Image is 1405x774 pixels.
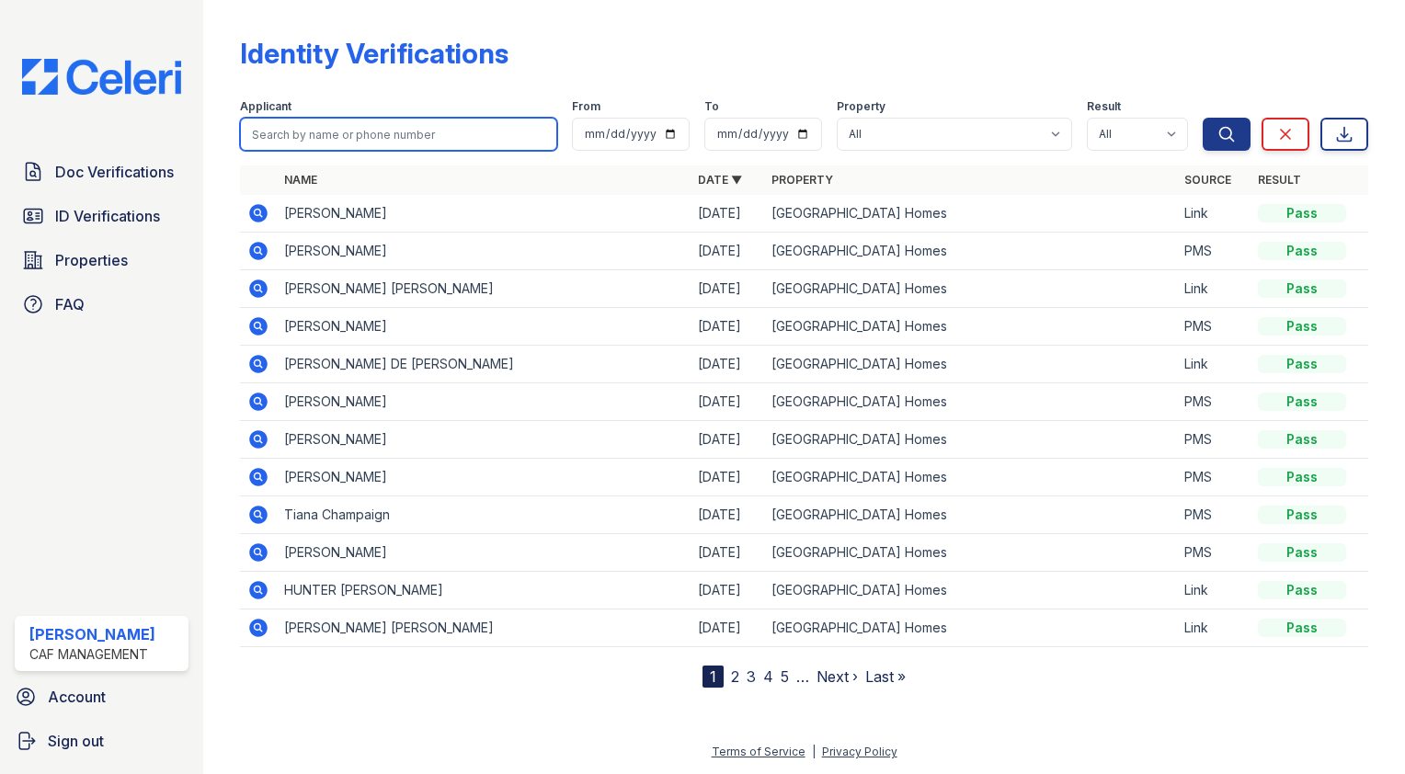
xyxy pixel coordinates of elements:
[7,678,196,715] a: Account
[1177,308,1251,346] td: PMS
[1177,534,1251,572] td: PMS
[691,572,764,609] td: [DATE]
[277,195,690,233] td: [PERSON_NAME]
[277,233,690,270] td: [PERSON_NAME]
[15,242,188,279] a: Properties
[691,459,764,496] td: [DATE]
[277,346,690,383] td: [PERSON_NAME] DE [PERSON_NAME]
[731,667,739,686] a: 2
[55,205,160,227] span: ID Verifications
[277,383,690,421] td: [PERSON_NAME]
[691,609,764,647] td: [DATE]
[1258,204,1346,222] div: Pass
[691,496,764,534] td: [DATE]
[1177,270,1251,308] td: Link
[817,667,858,686] a: Next ›
[29,623,155,645] div: [PERSON_NAME]
[764,308,1177,346] td: [GEOGRAPHIC_DATA] Homes
[55,293,85,315] span: FAQ
[812,745,816,758] div: |
[704,99,719,114] label: To
[764,609,1177,647] td: [GEOGRAPHIC_DATA] Homes
[277,421,690,459] td: [PERSON_NAME]
[781,667,789,686] a: 5
[277,572,690,609] td: HUNTER [PERSON_NAME]
[837,99,885,114] label: Property
[29,645,155,664] div: CAF Management
[240,99,291,114] label: Applicant
[1087,99,1121,114] label: Result
[764,459,1177,496] td: [GEOGRAPHIC_DATA] Homes
[277,459,690,496] td: [PERSON_NAME]
[764,383,1177,421] td: [GEOGRAPHIC_DATA] Homes
[277,308,690,346] td: [PERSON_NAME]
[747,667,756,686] a: 3
[691,421,764,459] td: [DATE]
[1258,355,1346,373] div: Pass
[691,346,764,383] td: [DATE]
[1177,421,1251,459] td: PMS
[691,195,764,233] td: [DATE]
[1258,242,1346,260] div: Pass
[1258,393,1346,411] div: Pass
[15,198,188,234] a: ID Verifications
[1177,346,1251,383] td: Link
[277,270,690,308] td: [PERSON_NAME] [PERSON_NAME]
[691,534,764,572] td: [DATE]
[1177,233,1251,270] td: PMS
[15,286,188,323] a: FAQ
[865,667,906,686] a: Last »
[771,173,833,187] a: Property
[1258,317,1346,336] div: Pass
[1177,496,1251,534] td: PMS
[1258,173,1301,187] a: Result
[572,99,600,114] label: From
[691,383,764,421] td: [DATE]
[1177,195,1251,233] td: Link
[712,745,805,758] a: Terms of Service
[1177,383,1251,421] td: PMS
[1184,173,1231,187] a: Source
[284,173,317,187] a: Name
[7,59,196,95] img: CE_Logo_Blue-a8612792a0a2168367f1c8372b55b34899dd931a85d93a1a3d3e32e68fde9ad4.png
[277,534,690,572] td: [PERSON_NAME]
[764,534,1177,572] td: [GEOGRAPHIC_DATA] Homes
[691,233,764,270] td: [DATE]
[277,496,690,534] td: Tiana Champaign
[1258,506,1346,524] div: Pass
[48,730,104,752] span: Sign out
[1177,609,1251,647] td: Link
[764,195,1177,233] td: [GEOGRAPHIC_DATA] Homes
[702,666,724,688] div: 1
[240,37,508,70] div: Identity Verifications
[15,154,188,190] a: Doc Verifications
[277,609,690,647] td: [PERSON_NAME] [PERSON_NAME]
[1177,459,1251,496] td: PMS
[764,233,1177,270] td: [GEOGRAPHIC_DATA] Homes
[764,496,1177,534] td: [GEOGRAPHIC_DATA] Homes
[1258,430,1346,449] div: Pass
[764,346,1177,383] td: [GEOGRAPHIC_DATA] Homes
[764,572,1177,609] td: [GEOGRAPHIC_DATA] Homes
[822,745,897,758] a: Privacy Policy
[1258,581,1346,599] div: Pass
[764,270,1177,308] td: [GEOGRAPHIC_DATA] Homes
[698,173,742,187] a: Date ▼
[48,686,106,708] span: Account
[55,249,128,271] span: Properties
[1258,619,1346,637] div: Pass
[763,667,773,686] a: 4
[1258,543,1346,562] div: Pass
[796,666,809,688] span: …
[55,161,174,183] span: Doc Verifications
[7,723,196,759] a: Sign out
[240,118,557,151] input: Search by name or phone number
[764,421,1177,459] td: [GEOGRAPHIC_DATA] Homes
[691,270,764,308] td: [DATE]
[1258,468,1346,486] div: Pass
[691,308,764,346] td: [DATE]
[1258,279,1346,298] div: Pass
[1177,572,1251,609] td: Link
